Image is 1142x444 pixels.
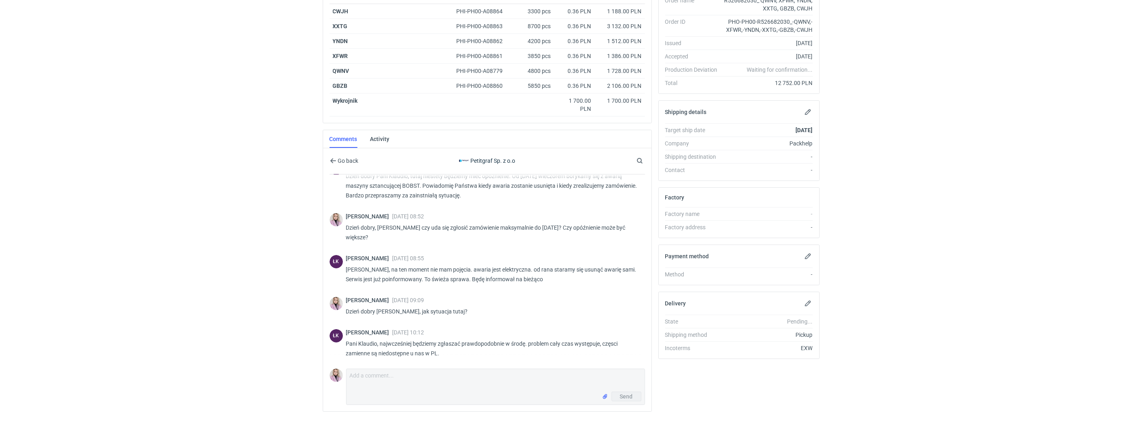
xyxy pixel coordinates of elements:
[803,299,813,308] button: Edit delivery details
[333,83,348,89] a: GBZB
[346,265,639,284] p: [PERSON_NAME], na ten moment nie mam pojęcia. awaria jest elektryczna. od rana staramy się usunąć...
[665,79,724,87] div: Total
[665,126,724,134] div: Target ship date
[557,37,591,45] div: 0.36 PLN
[665,39,724,47] div: Issued
[803,107,813,117] button: Edit shipping details
[370,130,390,148] a: Activity
[330,369,343,382] img: Klaudia Wiśniewska
[514,4,554,19] div: 3300 pcs
[557,82,591,90] div: 0.36 PLN
[333,38,348,44] a: YNDN
[665,270,724,278] div: Method
[514,79,554,93] div: 5850 pcs
[598,7,642,15] div: 1 188.00 PLN
[724,39,813,47] div: [DATE]
[330,329,343,342] figcaption: ŁK
[346,339,639,358] p: Pani Klaudio, najwcześniej będziemy zgłaszać prawdopodobnie w środę. problem cały czas występuje,...
[598,82,642,90] div: 2 106.00 PLN
[724,166,813,174] div: -
[635,156,661,166] input: Search
[330,329,343,342] div: Łukasz Kowalski
[724,139,813,147] div: Packhelp
[392,255,424,261] span: [DATE] 08:55
[457,7,511,15] div: PHI-PH00-A08864
[346,307,639,316] p: Dzień dobry [PERSON_NAME], jak sytuacja tutaj?
[724,153,813,161] div: -
[330,213,343,226] img: Klaudia Wiśniewska
[724,210,813,218] div: -
[557,97,591,113] div: 1 700.00 PLN
[598,22,642,30] div: 3 132.00 PLN
[598,37,642,45] div: 1 512.00 PLN
[787,318,812,325] em: Pending...
[514,49,554,64] div: 3850 pcs
[336,158,359,164] span: Go back
[333,98,358,104] strong: Wykrojnik
[724,331,813,339] div: Pickup
[459,156,469,166] img: Petitgraf Sp. z o.o
[598,67,642,75] div: 1 728.00 PLN
[330,130,357,148] a: Comments
[333,23,348,29] a: XXTG
[665,331,724,339] div: Shipping method
[392,297,424,303] span: [DATE] 09:09
[330,255,343,268] figcaption: ŁK
[330,156,359,166] button: Go back
[346,213,392,220] span: [PERSON_NAME]
[457,22,511,30] div: PHI-PH00-A08863
[598,97,642,105] div: 1 700.00 PLN
[665,66,724,74] div: Production Deviation
[392,213,424,220] span: [DATE] 08:52
[665,52,724,60] div: Accepted
[665,210,724,218] div: Factory name
[724,344,813,352] div: EXW
[665,223,724,231] div: Factory address
[457,37,511,45] div: PHI-PH00-A08862
[724,79,813,87] div: 12 752.00 PLN
[333,53,348,59] strong: XFWR
[346,223,639,242] p: Dzień dobry, [PERSON_NAME] czy uda się zgłosić zamówienie maksymalnie do [DATE]? Czy opóźnienie m...
[795,127,812,133] strong: [DATE]
[514,34,554,49] div: 4200 pcs
[665,18,724,34] div: Order ID
[514,64,554,79] div: 4800 pcs
[330,255,343,268] div: Łukasz Kowalski
[665,153,724,161] div: Shipping destination
[665,253,709,259] h2: Payment method
[346,171,639,200] p: Dzień dobry Pani Klaudio, tutaj niestety będziemy mieć opóźnienie. Od [DATE] wieczorem borykamy s...
[457,67,511,75] div: PHI-PH00-A08779
[330,297,343,310] img: Klaudia Wiśniewska
[665,139,724,147] div: Company
[665,109,707,115] h2: Shipping details
[346,255,392,261] span: [PERSON_NAME]
[665,166,724,174] div: Contact
[665,300,686,307] h2: Delivery
[724,270,813,278] div: -
[557,7,591,15] div: 0.36 PLN
[557,52,591,60] div: 0.36 PLN
[665,344,724,352] div: Incoterms
[333,8,349,15] strong: CWJH
[557,67,591,75] div: 0.36 PLN
[620,394,633,399] span: Send
[724,223,813,231] div: -
[557,22,591,30] div: 0.36 PLN
[346,329,392,336] span: [PERSON_NAME]
[803,251,813,261] button: Edit payment method
[598,52,642,60] div: 1 386.00 PLN
[333,68,349,74] a: QWNV
[457,52,511,60] div: PHI-PH00-A08861
[665,317,724,326] div: State
[747,66,812,74] em: Waiting for confirmation...
[724,52,813,60] div: [DATE]
[457,82,511,90] div: PHI-PH00-A08860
